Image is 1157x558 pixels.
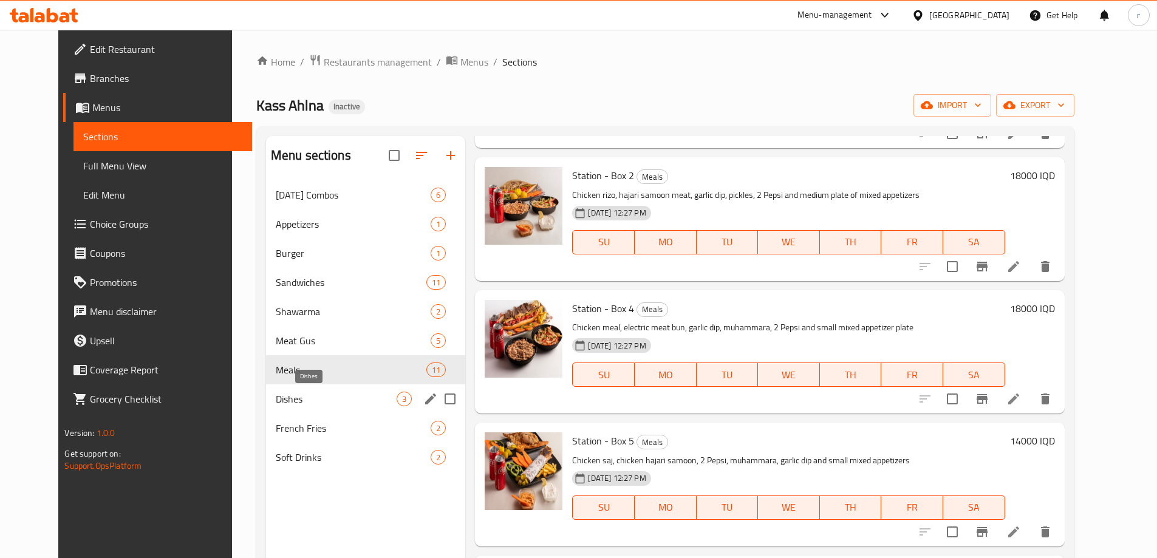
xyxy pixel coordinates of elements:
[329,100,365,114] div: Inactive
[1010,432,1055,449] h6: 14000 IQD
[276,246,431,260] span: Burger
[940,519,965,545] span: Select to update
[886,498,938,516] span: FR
[427,364,445,376] span: 11
[276,421,431,435] span: French Fries
[637,435,668,449] div: Meals
[1010,300,1055,317] h6: 18000 IQD
[797,8,872,22] div: Menu-management
[881,362,943,387] button: FR
[276,333,431,348] span: Meat Gus
[637,302,667,316] span: Meals
[583,207,650,219] span: [DATE] 12:27 PM
[640,233,692,251] span: MO
[578,498,629,516] span: SU
[431,421,446,435] div: items
[276,217,431,231] span: Appetizers
[431,450,446,464] div: items
[90,304,242,319] span: Menu disclaimer
[90,42,242,56] span: Edit Restaurant
[73,180,251,209] a: Edit Menu
[635,362,697,387] button: MO
[637,169,668,184] div: Meals
[73,122,251,151] a: Sections
[572,188,1005,203] p: Chicken rizo, hajari samoon meat, garlic dip, pickles, 2 Pepsi and medium plate of mixed appetizers
[276,188,431,202] span: [DATE] Combos
[572,495,634,520] button: SU
[948,233,1000,251] span: SA
[266,355,466,384] div: Meals11
[422,390,440,408] button: edit
[266,175,466,477] nav: Menu sections
[968,517,997,546] button: Branch-specific-item
[1031,252,1060,281] button: delete
[485,432,562,510] img: Station - Box 5
[637,435,667,449] span: Meals
[431,335,445,347] span: 5
[637,170,667,184] span: Meals
[90,71,242,86] span: Branches
[64,458,142,474] a: Support.OpsPlatform
[763,366,815,384] span: WE
[266,209,466,239] div: Appetizers1
[763,498,815,516] span: WE
[431,306,445,318] span: 2
[266,443,466,472] div: Soft Drinks2
[300,55,304,69] li: /
[271,146,351,165] h2: Menu sections
[940,254,965,279] span: Select to update
[825,366,877,384] span: TH
[63,384,251,413] a: Grocery Checklist
[64,425,94,441] span: Version:
[701,498,754,516] span: TU
[276,275,426,290] span: Sandwiches
[446,54,488,70] a: Menus
[83,188,242,202] span: Edit Menu
[923,98,981,113] span: import
[266,297,466,326] div: Shawarma2
[266,268,466,297] div: Sandwiches11
[640,498,692,516] span: MO
[276,450,431,464] div: Soft Drinks
[90,217,242,231] span: Choice Groups
[266,384,466,413] div: Dishes3edit
[276,304,431,319] span: Shawarma
[90,275,242,290] span: Promotions
[635,495,697,520] button: MO
[1006,392,1021,406] a: Edit menu item
[431,246,446,260] div: items
[1137,9,1140,22] span: r
[701,366,754,384] span: TU
[572,453,1005,468] p: Chicken saj, chicken hajari samoon, 2 Pepsi, muhammara, garlic dip and small mixed appetizers
[90,362,242,377] span: Coverage Report
[881,230,943,254] button: FR
[63,35,251,64] a: Edit Restaurant
[397,392,412,406] div: items
[83,129,242,144] span: Sections
[583,472,650,484] span: [DATE] 12:27 PM
[64,446,120,461] span: Get support on:
[90,333,242,348] span: Upsell
[502,55,537,69] span: Sections
[1006,98,1065,113] span: export
[63,297,251,326] a: Menu disclaimer
[825,498,877,516] span: TH
[929,9,1009,22] div: [GEOGRAPHIC_DATA]
[1010,167,1055,184] h6: 18000 IQD
[881,495,943,520] button: FR
[572,320,1005,335] p: Chicken meal, electric meat bun, garlic dip, muhammara, 2 Pepsi and small mixed appetizer plate
[820,230,882,254] button: TH
[83,158,242,173] span: Full Menu View
[431,248,445,259] span: 1
[943,362,1005,387] button: SA
[266,180,466,209] div: [DATE] Combos6
[637,302,668,317] div: Meals
[635,230,697,254] button: MO
[572,166,634,185] span: Station - Box 2
[256,92,324,119] span: Kass Ahlna
[943,230,1005,254] button: SA
[426,362,446,377] div: items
